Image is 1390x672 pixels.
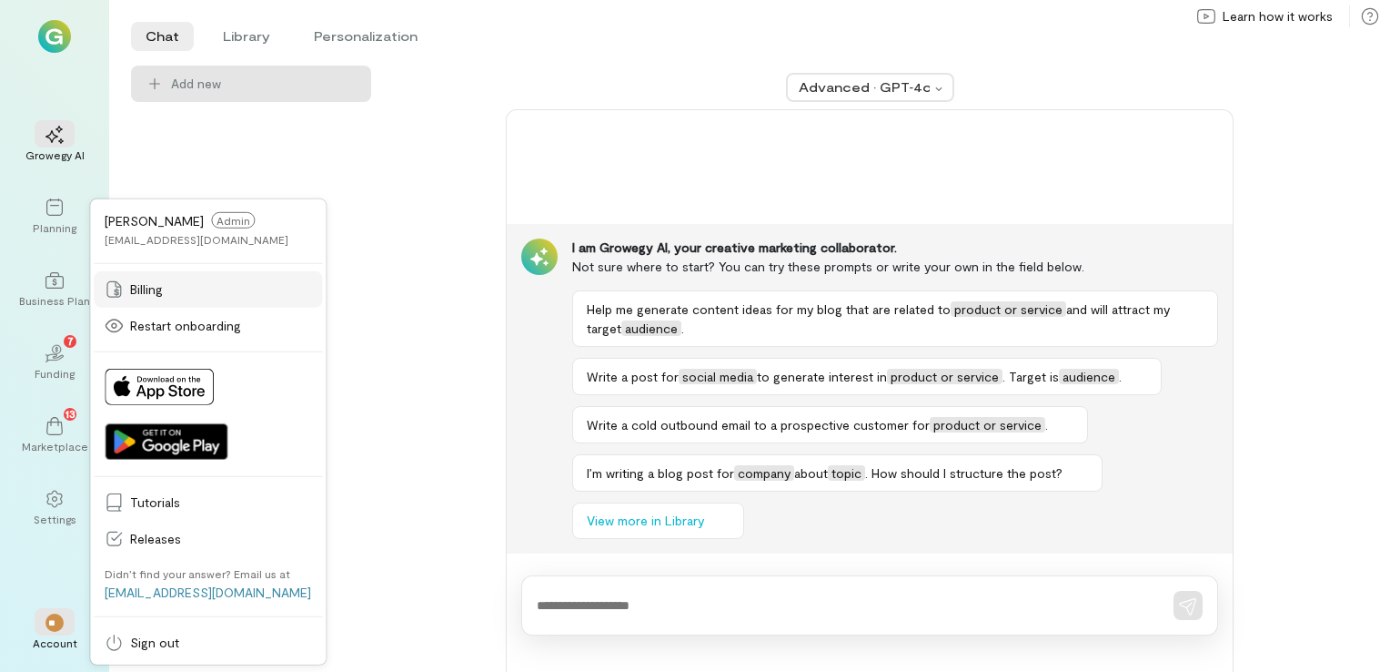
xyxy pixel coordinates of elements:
[572,406,1088,443] button: Write a cold outbound email to a prospective customer forproduct or service.
[105,212,204,228] span: [PERSON_NAME]
[130,634,311,652] span: Sign out
[572,454,1103,492] button: I’m writing a blog post forcompanyabouttopic. How should I structure the post?
[105,232,288,247] div: [EMAIL_ADDRESS][DOMAIN_NAME]
[679,369,757,384] span: social media
[130,494,311,512] span: Tutorials
[105,423,227,460] img: Get it on Google Play
[1119,369,1122,384] span: .
[131,22,194,51] li: Chat
[1002,369,1059,384] span: . Target is
[22,439,88,453] div: Marketplace
[587,369,679,384] span: Write a post for
[572,290,1218,347] button: Help me generate content ideas for my blog that are related toproduct or serviceand will attract ...
[799,78,930,97] div: Advanced · GPT‑4o
[208,22,285,51] li: Library
[951,301,1066,317] span: product or service
[828,465,865,481] span: topic
[22,257,87,322] a: Business Plan
[130,530,311,548] span: Releases
[587,417,930,433] span: Write a cold outbound email to a prospective customer for
[734,465,794,481] span: company
[94,521,322,557] a: Releases
[1223,7,1333,25] span: Learn how it works
[35,366,75,381] div: Funding
[587,512,704,530] span: View more in Library
[33,220,76,235] div: Planning
[572,358,1162,395] button: Write a post forsocial mediato generate interest inproduct or service. Target isaudience.
[887,369,1002,384] span: product or service
[171,75,357,93] span: Add new
[587,301,951,317] span: Help me generate content ideas for my blog that are related to
[94,271,322,308] a: Billing
[25,148,85,162] div: Growegy AI
[105,585,311,600] a: [EMAIL_ADDRESS][DOMAIN_NAME]
[130,280,311,299] span: Billing
[572,503,744,539] button: View more in Library
[22,330,87,395] a: Funding
[22,475,87,541] a: Settings
[757,369,887,384] span: to generate interest in
[65,405,76,422] span: 13
[67,332,74,349] span: 7
[22,111,87,177] a: Growegy AI
[794,465,828,481] span: about
[572,257,1218,276] div: Not sure where to start? You can try these prompts or write your own in the field below.
[865,465,1063,481] span: . How should I structure the post?
[33,636,77,650] div: Account
[681,321,684,336] span: .
[105,566,290,581] div: Didn’t find your answer? Email us at
[94,484,322,521] a: Tutorials
[130,317,311,335] span: Restart onboarding
[572,239,1218,257] div: I am Growegy AI, your creative marketing collaborator.
[587,465,734,481] span: I’m writing a blog post for
[621,321,681,336] span: audience
[1059,369,1119,384] span: audience
[22,402,87,468] a: Marketplace
[34,512,76,526] div: Settings
[94,308,322,344] a: Restart onboarding
[1045,417,1048,433] span: .
[211,212,255,229] span: Admin
[299,22,432,51] li: Personalization
[930,417,1045,433] span: product or service
[105,369,214,405] img: Download on App Store
[94,625,322,661] a: Sign out
[22,184,87,249] a: Planning
[19,293,90,308] div: Business Plan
